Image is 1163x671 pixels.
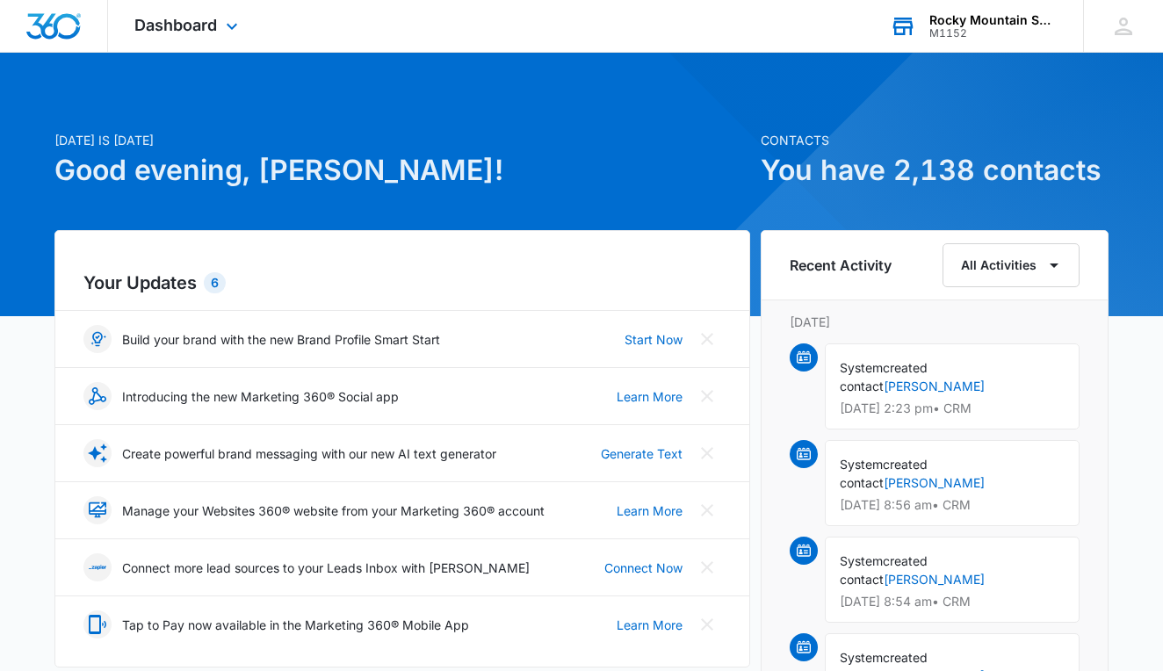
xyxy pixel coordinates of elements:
[693,382,721,410] button: Close
[929,13,1058,27] div: account name
[122,616,469,634] p: Tap to Pay now available in the Marketing 360® Mobile App
[761,149,1109,191] h1: You have 2,138 contacts
[840,457,928,490] span: created contact
[840,650,883,665] span: System
[929,27,1058,40] div: account id
[943,243,1080,287] button: All Activities
[840,402,1065,415] p: [DATE] 2:23 pm • CRM
[204,272,226,293] div: 6
[840,499,1065,511] p: [DATE] 8:56 am • CRM
[790,313,1080,331] p: [DATE]
[625,330,683,349] a: Start Now
[83,270,721,296] h2: Your Updates
[840,360,928,393] span: created contact
[122,387,399,406] p: Introducing the new Marketing 360® Social app
[122,559,530,577] p: Connect more lead sources to your Leads Inbox with [PERSON_NAME]
[693,439,721,467] button: Close
[790,255,892,276] h6: Recent Activity
[134,16,217,34] span: Dashboard
[840,553,928,587] span: created contact
[761,131,1109,149] p: Contacts
[617,616,683,634] a: Learn More
[693,610,721,639] button: Close
[54,131,750,149] p: [DATE] is [DATE]
[840,595,1065,608] p: [DATE] 8:54 am • CRM
[122,330,440,349] p: Build your brand with the new Brand Profile Smart Start
[693,553,721,581] button: Close
[617,387,683,406] a: Learn More
[601,444,683,463] a: Generate Text
[54,149,750,191] h1: Good evening, [PERSON_NAME]!
[122,444,496,463] p: Create powerful brand messaging with our new AI text generator
[840,553,883,568] span: System
[884,379,985,393] a: [PERSON_NAME]
[693,496,721,524] button: Close
[884,572,985,587] a: [PERSON_NAME]
[884,475,985,490] a: [PERSON_NAME]
[840,360,883,375] span: System
[840,457,883,472] span: System
[604,559,683,577] a: Connect Now
[122,501,545,520] p: Manage your Websites 360® website from your Marketing 360® account
[693,325,721,353] button: Close
[617,501,683,520] a: Learn More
